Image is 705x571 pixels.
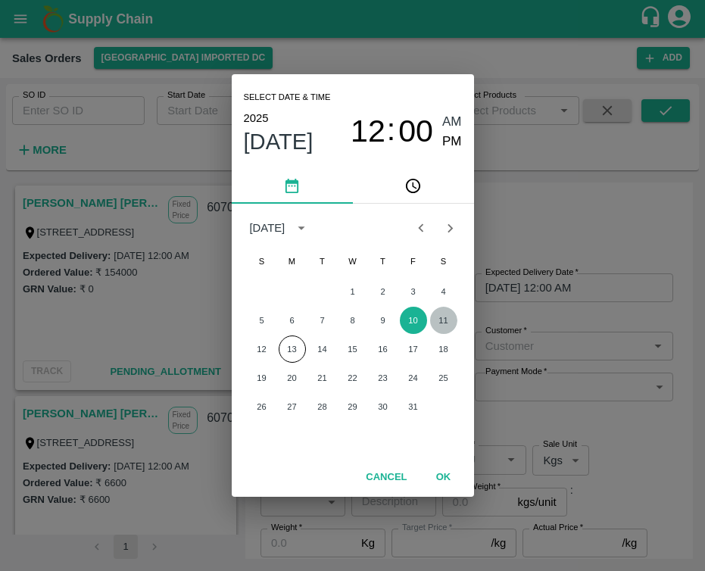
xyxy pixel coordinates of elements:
button: calendar view is open, switch to year view [289,216,314,240]
button: 24 [400,364,427,392]
button: 15 [339,335,367,363]
button: 8 [339,307,367,334]
button: 14 [309,335,336,363]
button: 22 [339,364,367,392]
button: 1 [339,278,367,305]
button: 16 [370,335,397,363]
span: Friday [400,246,427,276]
button: 12 [351,112,385,152]
button: 30 [370,393,397,420]
span: 00 [398,114,433,150]
button: 9 [370,307,397,334]
button: 28 [309,393,336,420]
button: pick time [353,167,474,204]
button: 2025 [244,108,269,128]
button: 26 [248,393,276,420]
button: 7 [309,307,336,334]
span: Thursday [370,246,397,276]
button: Previous month [407,214,435,242]
button: 19 [248,364,276,392]
button: 11 [430,307,457,334]
button: PM [442,132,462,152]
button: pick date [232,167,353,204]
span: Sunday [248,246,276,276]
button: [DATE] [244,128,314,155]
button: Next month [435,214,464,242]
button: OK [420,464,468,491]
button: 00 [398,112,433,152]
button: 12 [248,335,276,363]
button: 29 [339,393,367,420]
button: 3 [400,278,427,305]
span: Select date & time [244,86,331,109]
span: Monday [279,246,306,276]
button: 10 [400,307,427,334]
button: 25 [430,364,457,392]
button: 6 [279,307,306,334]
span: Wednesday [339,246,367,276]
button: 2 [370,278,397,305]
button: 4 [430,278,457,305]
span: Saturday [430,246,457,276]
button: 18 [430,335,457,363]
button: 27 [279,393,306,420]
span: : [387,112,395,152]
div: [DATE] [250,220,285,236]
button: 20 [279,364,306,392]
button: 31 [400,393,427,420]
span: Tuesday [309,246,336,276]
button: 17 [400,335,427,363]
button: Cancel [360,464,413,491]
button: 21 [309,364,336,392]
button: 23 [370,364,397,392]
span: 12 [351,114,385,150]
button: AM [442,112,462,133]
button: 5 [248,307,276,334]
button: 13 [279,335,306,363]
